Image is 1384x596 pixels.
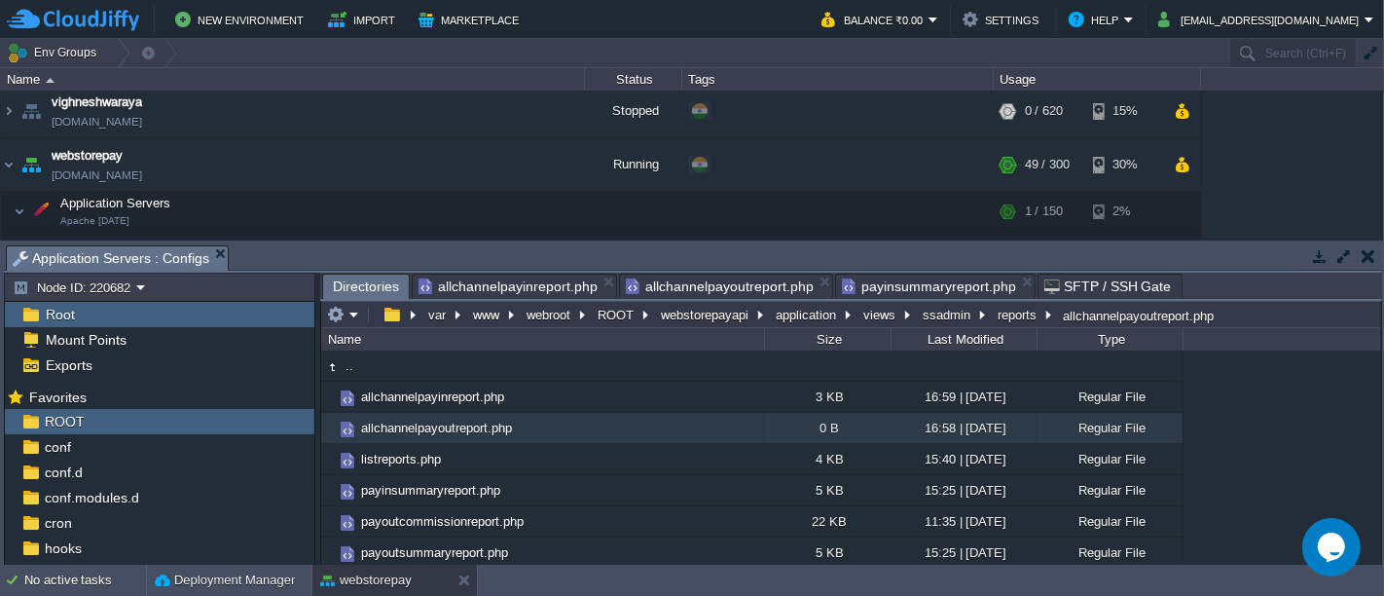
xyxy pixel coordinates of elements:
div: allchannelpayoutreport.php [1058,307,1214,323]
button: Help [1069,8,1124,31]
img: AMDAwAAAACH5BAEAAAAALAAAAAABAAEAAAICRAEAOw== [337,388,358,409]
button: New Environment [175,8,310,31]
a: webstorepay [52,146,123,166]
a: ROOT [41,413,88,430]
img: CloudJiffy [7,8,139,32]
img: AMDAwAAAACH5BAEAAAAALAAAAAABAAEAAAICRAEAOw== [18,85,45,137]
span: Application Servers [58,195,173,211]
div: Type [1038,328,1183,351]
button: [EMAIL_ADDRESS][DOMAIN_NAME] [1158,8,1365,31]
div: Regular File [1037,506,1183,537]
div: Regular File [1037,475,1183,505]
div: 15:40 | [DATE] [891,444,1037,474]
img: AMDAwAAAACH5BAEAAAAALAAAAAABAAEAAAICRAEAOw== [337,419,358,440]
span: allchannelpayoutreport.php [626,275,814,298]
a: conf [41,438,74,456]
div: 4 KB [764,444,891,474]
button: ROOT [595,306,638,323]
a: conf.modules.d [41,489,142,506]
div: 2% [1093,232,1156,262]
img: AMDAwAAAACH5BAEAAAAALAAAAAABAAEAAAICRAEAOw== [321,506,337,537]
a: Mount Points [42,331,129,349]
button: webstorepay [320,571,412,590]
button: Env Groups [7,39,103,66]
div: No active tasks [24,565,146,596]
div: Name [2,68,584,91]
div: 0 / 620 [1025,85,1063,137]
div: 16:59 | [DATE] [891,382,1037,412]
button: ssadmin [920,306,975,323]
span: conf.d [41,464,86,481]
a: cron [41,514,75,532]
img: AMDAwAAAACH5BAEAAAAALAAAAAABAAEAAAICRAEAOw== [337,512,358,534]
span: Application Servers : Configs [13,246,209,271]
div: Usage [995,68,1200,91]
span: allchannelpayinreport.php [358,389,507,405]
div: Name [323,328,764,351]
a: payoutcommissionreport.php [358,513,527,530]
div: Regular File [1037,444,1183,474]
img: AMDAwAAAACH5BAEAAAAALAAAAAABAAEAAAICRAEAOw== [14,192,25,231]
img: AMDAwAAAACH5BAEAAAAALAAAAAABAAEAAAICRAEAOw== [337,481,358,503]
div: 1 / 150 [1025,192,1063,231]
div: Size [766,328,891,351]
button: Import [328,8,401,31]
img: AMDAwAAAACH5BAEAAAAALAAAAAABAAEAAAICRAEAOw== [41,232,53,262]
a: [DOMAIN_NAME] [52,112,142,131]
a: .. [343,357,356,374]
div: 11:35 | [DATE] [891,506,1037,537]
div: 1 / 150 [1025,232,1057,262]
button: Settings [963,8,1044,31]
button: Balance ₹0.00 [821,8,929,31]
div: 15:25 | [DATE] [891,475,1037,505]
div: 22 KB [764,506,891,537]
img: AMDAwAAAACH5BAEAAAAALAAAAAABAAEAAAICRAEAOw== [321,475,337,505]
span: allchannelpayinreport.php [419,275,598,298]
input: Click to enter the path [321,301,1381,328]
a: allchannelpayoutreport.php [358,420,515,436]
iframe: chat widget [1302,518,1365,577]
a: Favorites [25,390,90,405]
img: AMDAwAAAACH5BAEAAAAALAAAAAABAAEAAAICRAEAOw== [321,444,337,474]
span: payinsummaryreport.php [842,275,1016,298]
button: webstorepayapi [658,306,753,323]
span: hooks [41,540,85,557]
a: payoutsummaryreport.php [358,544,511,561]
a: Root [42,306,78,323]
div: 15:25 | [DATE] [891,538,1037,568]
div: Last Modified [892,328,1037,351]
a: payinsummaryreport.php [358,482,503,499]
a: listreports.php [358,451,444,467]
div: 0 B [764,413,891,443]
span: Favorites [25,389,90,406]
li: /var/www/webroot/ROOT/webstorepayapi/application/views/ssadmin/reports/allchannelpayoutreport.php [619,274,833,298]
img: AMDAwAAAACH5BAEAAAAALAAAAAABAAEAAAICRAEAOw== [337,450,358,471]
img: AMDAwAAAACH5BAEAAAAALAAAAAABAAEAAAICRAEAOw== [321,382,337,412]
button: views [860,306,900,323]
a: vighneshwaraya [52,93,142,112]
img: AMDAwAAAACH5BAEAAAAALAAAAAABAAEAAAICRAEAOw== [1,85,17,137]
div: 2% [1093,192,1156,231]
img: AMDAwAAAACH5BAEAAAAALAAAAAABAAEAAAICRAEAOw== [337,543,358,565]
a: Exports [42,356,95,374]
button: Deployment Manager [155,571,295,590]
div: Regular File [1037,538,1183,568]
img: AMDAwAAAACH5BAEAAAAALAAAAAABAAEAAAICRAEAOw== [321,356,343,378]
div: 16:58 | [DATE] [891,413,1037,443]
img: AMDAwAAAACH5BAEAAAAALAAAAAABAAEAAAICRAEAOw== [1,138,17,191]
li: /var/www/webroot/ROOT/webstorepayapi/application/views/ssadmin/reports/payinsummaryreport.php [835,274,1036,298]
